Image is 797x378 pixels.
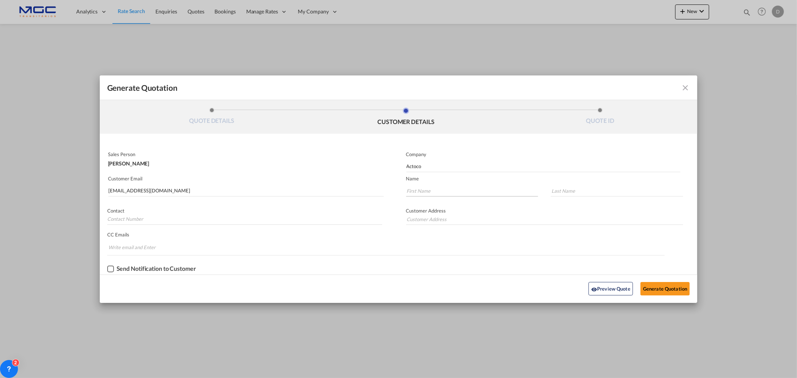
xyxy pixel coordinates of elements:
button: icon-eyePreview Quote [589,282,633,295]
p: CC Emails [107,232,665,238]
p: Sales Person [108,151,382,157]
li: CUSTOMER DETAILS [309,108,503,128]
input: Company Name [407,161,680,172]
md-chips-wrap: Chips container. Enter the text area, then type text, and press enter to add a chip. [107,241,665,255]
md-icon: icon-close fg-AAA8AD cursor m-0 [681,83,690,92]
p: Company [406,151,680,157]
md-dialog: Generate QuotationQUOTE ... [100,75,698,303]
button: Generate Quotation [640,282,690,295]
p: Name [406,176,698,182]
input: First Name [406,185,538,196]
span: Generate Quotation [107,83,177,93]
md-icon: icon-eye [591,286,597,292]
p: Customer Email [108,176,384,182]
div: [PERSON_NAME] [108,157,382,166]
input: Contact Number [107,214,382,225]
li: QUOTE ID [503,108,697,128]
div: Send Notification to Customer [117,265,196,272]
input: Chips input. [108,241,164,253]
input: Customer Address [406,214,683,225]
p: Contact [107,208,382,214]
li: QUOTE DETAILS [115,108,309,128]
md-checkbox: Checkbox No Ink [107,265,196,273]
input: Last Name [551,185,683,196]
span: Customer Address [406,208,446,214]
input: Search by Customer Name/Email Id/Company [108,185,384,196]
